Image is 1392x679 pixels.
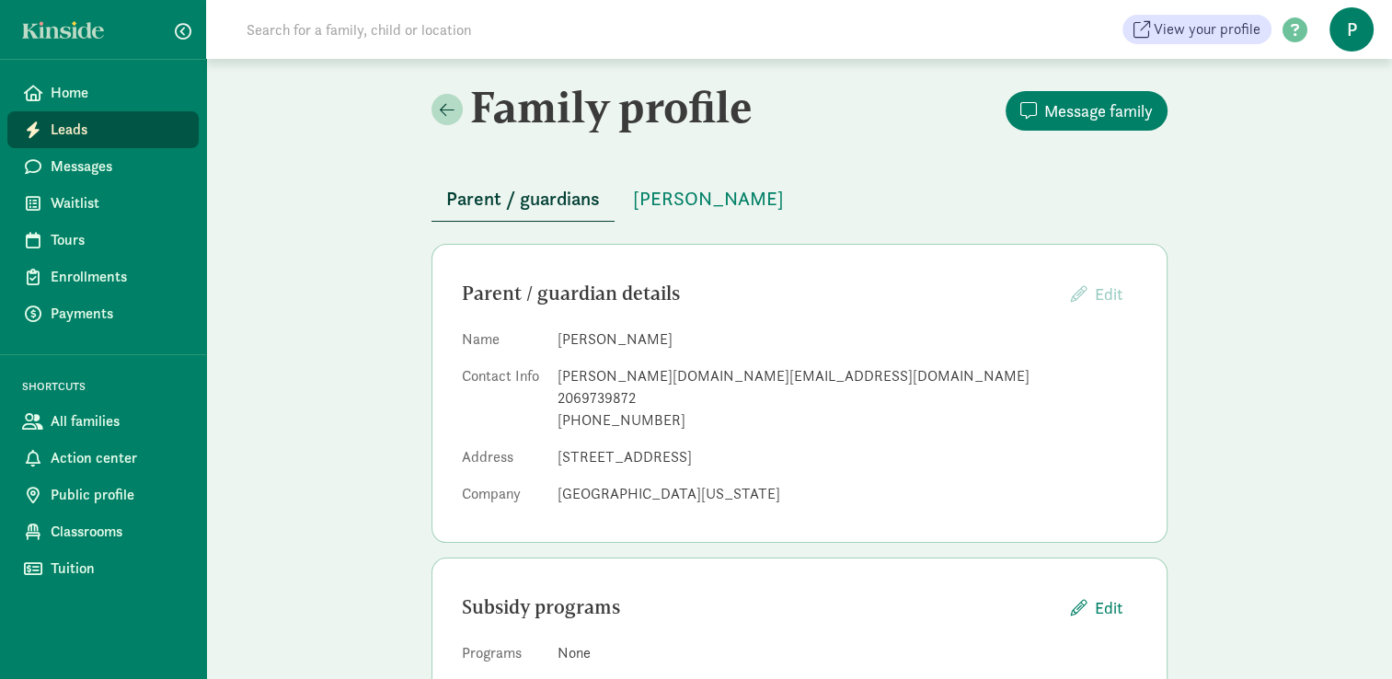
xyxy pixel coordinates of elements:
[558,446,1137,468] dd: [STREET_ADDRESS]
[558,642,1137,664] div: None
[558,483,1137,505] dd: [GEOGRAPHIC_DATA][US_STATE]
[7,403,199,440] a: All families
[446,184,600,213] span: Parent / guardians
[1154,18,1260,40] span: View your profile
[1095,283,1122,305] span: Edit
[7,295,199,332] a: Payments
[1300,591,1392,679] iframe: Chat Widget
[51,558,184,580] span: Tuition
[51,229,184,251] span: Tours
[462,446,543,476] dt: Address
[51,82,184,104] span: Home
[618,177,799,221] button: [PERSON_NAME]
[7,550,199,587] a: Tuition
[51,266,184,288] span: Enrollments
[618,189,799,210] a: [PERSON_NAME]
[558,409,1137,432] div: [PHONE_NUMBER]
[7,440,199,477] a: Action center
[1095,595,1122,620] span: Edit
[462,593,1056,622] div: Subsidy programs
[51,521,184,543] span: Classrooms
[1056,274,1137,314] button: Edit
[7,148,199,185] a: Messages
[1056,588,1137,627] button: Edit
[51,155,184,178] span: Messages
[7,259,199,295] a: Enrollments
[431,81,796,132] h2: Family profile
[558,365,1137,387] div: [PERSON_NAME][DOMAIN_NAME][EMAIL_ADDRESS][DOMAIN_NAME]
[431,189,615,210] a: Parent / guardians
[462,328,543,358] dt: Name
[7,185,199,222] a: Waitlist
[51,192,184,214] span: Waitlist
[236,11,752,48] input: Search for a family, child or location
[558,387,1137,409] div: 2069739872
[7,111,199,148] a: Leads
[51,410,184,432] span: All families
[7,477,199,513] a: Public profile
[462,483,543,512] dt: Company
[51,303,184,325] span: Payments
[1044,98,1153,123] span: Message family
[7,222,199,259] a: Tours
[462,642,543,672] dt: Programs
[1329,7,1374,52] span: P
[558,328,1137,351] dd: [PERSON_NAME]
[1006,91,1168,131] button: Message family
[1122,15,1271,44] a: View your profile
[431,177,615,222] button: Parent / guardians
[51,447,184,469] span: Action center
[462,365,543,439] dt: Contact Info
[7,513,199,550] a: Classrooms
[51,484,184,506] span: Public profile
[462,279,1056,308] div: Parent / guardian details
[7,75,199,111] a: Home
[51,119,184,141] span: Leads
[633,184,784,213] span: [PERSON_NAME]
